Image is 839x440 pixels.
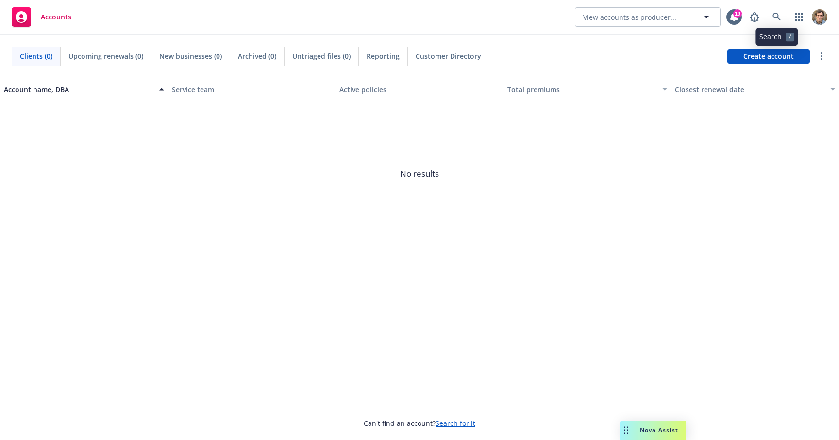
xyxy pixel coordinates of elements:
[575,7,721,27] button: View accounts as producer...
[416,51,481,61] span: Customer Directory
[367,51,400,61] span: Reporting
[503,78,671,101] button: Total premiums
[733,9,742,18] div: 19
[336,78,503,101] button: Active policies
[292,51,351,61] span: Untriaged files (0)
[743,47,794,66] span: Create account
[68,51,143,61] span: Upcoming renewals (0)
[675,85,824,95] div: Closest renewal date
[436,419,475,428] a: Search for it
[339,85,500,95] div: Active policies
[640,426,678,434] span: Nova Assist
[767,7,787,27] a: Search
[168,78,336,101] button: Service team
[583,12,676,22] span: View accounts as producer...
[507,85,657,95] div: Total premiums
[727,49,810,64] a: Create account
[745,7,764,27] a: Report a Bug
[20,51,52,61] span: Clients (0)
[41,13,71,21] span: Accounts
[620,421,632,440] div: Drag to move
[172,85,332,95] div: Service team
[816,51,827,62] a: more
[364,418,475,428] span: Can't find an account?
[789,7,809,27] a: Switch app
[238,51,276,61] span: Archived (0)
[4,85,153,95] div: Account name, DBA
[671,78,839,101] button: Closest renewal date
[159,51,222,61] span: New businesses (0)
[8,3,75,31] a: Accounts
[812,9,827,25] img: photo
[620,421,686,440] button: Nova Assist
